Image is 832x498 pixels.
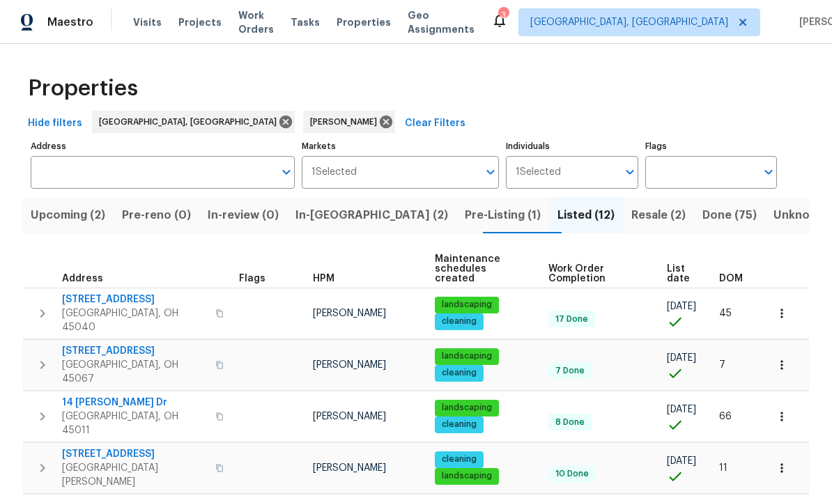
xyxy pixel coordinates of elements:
[31,142,295,150] label: Address
[133,15,162,29] span: Visits
[22,111,88,137] button: Hide filters
[550,468,594,480] span: 10 Done
[311,166,357,178] span: 1 Selected
[99,115,282,129] span: [GEOGRAPHIC_DATA], [GEOGRAPHIC_DATA]
[436,453,482,465] span: cleaning
[436,316,482,327] span: cleaning
[239,274,265,283] span: Flags
[92,111,295,133] div: [GEOGRAPHIC_DATA], [GEOGRAPHIC_DATA]
[62,293,207,306] span: [STREET_ADDRESS]
[62,306,207,334] span: [GEOGRAPHIC_DATA], OH 45040
[62,461,207,489] span: [GEOGRAPHIC_DATA][PERSON_NAME]
[719,412,732,421] span: 66
[62,447,207,461] span: [STREET_ADDRESS]
[702,205,757,225] span: Done (75)
[302,142,500,150] label: Markets
[295,205,448,225] span: In-[GEOGRAPHIC_DATA] (2)
[516,166,561,178] span: 1 Selected
[313,412,386,421] span: [PERSON_NAME]
[337,15,391,29] span: Properties
[291,17,320,27] span: Tasks
[310,115,383,129] span: [PERSON_NAME]
[548,264,643,283] span: Work Order Completion
[303,111,395,133] div: [PERSON_NAME]
[465,205,541,225] span: Pre-Listing (1)
[277,162,296,182] button: Open
[667,302,696,311] span: [DATE]
[62,410,207,437] span: [GEOGRAPHIC_DATA], OH 45011
[530,15,728,29] span: [GEOGRAPHIC_DATA], [GEOGRAPHIC_DATA]
[667,456,696,466] span: [DATE]
[550,313,594,325] span: 17 Done
[313,274,334,283] span: HPM
[178,15,222,29] span: Projects
[62,274,103,283] span: Address
[62,358,207,386] span: [GEOGRAPHIC_DATA], OH 45067
[436,299,498,311] span: landscaping
[719,309,732,318] span: 45
[208,205,279,225] span: In-review (0)
[550,417,590,428] span: 8 Done
[667,353,696,363] span: [DATE]
[313,309,386,318] span: [PERSON_NAME]
[436,419,482,430] span: cleaning
[667,405,696,414] span: [DATE]
[122,205,191,225] span: Pre-reno (0)
[506,142,638,150] label: Individuals
[719,274,743,283] span: DOM
[436,367,482,379] span: cleaning
[28,81,138,95] span: Properties
[62,396,207,410] span: 14 [PERSON_NAME] Dr
[631,205,686,225] span: Resale (2)
[238,8,274,36] span: Work Orders
[550,365,590,377] span: 7 Done
[620,162,640,182] button: Open
[31,205,105,225] span: Upcoming (2)
[435,254,525,283] span: Maintenance schedules created
[62,344,207,358] span: [STREET_ADDRESS]
[498,8,508,22] div: 3
[481,162,500,182] button: Open
[719,360,725,370] span: 7
[719,463,727,473] span: 11
[645,142,777,150] label: Flags
[436,470,498,482] span: landscaping
[28,115,82,132] span: Hide filters
[436,350,498,362] span: landscaping
[313,463,386,473] span: [PERSON_NAME]
[408,8,475,36] span: Geo Assignments
[759,162,778,182] button: Open
[399,111,471,137] button: Clear Filters
[436,402,498,414] span: landscaping
[47,15,93,29] span: Maestro
[667,264,695,283] span: List date
[313,360,386,370] span: [PERSON_NAME]
[557,205,615,225] span: Listed (12)
[405,115,465,132] span: Clear Filters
